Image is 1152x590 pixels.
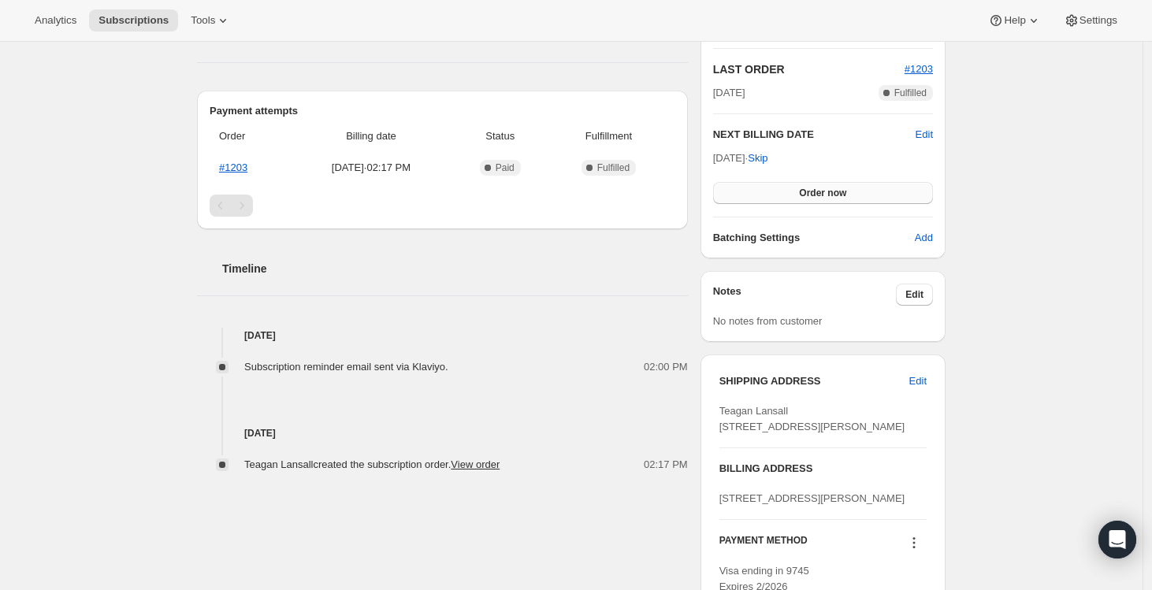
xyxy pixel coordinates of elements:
span: 02:00 PM [644,359,688,375]
span: [DATE] · [713,152,768,164]
h4: [DATE] [197,425,688,441]
button: Order now [713,182,933,204]
span: Analytics [35,14,76,27]
span: Tools [191,14,215,27]
div: Open Intercom Messenger [1098,521,1136,558]
h4: [DATE] [197,328,688,343]
h2: NEXT BILLING DATE [713,127,916,143]
span: 02:17 PM [644,457,688,473]
span: Fulfillment [552,128,665,144]
h2: Timeline [222,261,688,276]
button: Edit [900,369,936,394]
span: Status [458,128,542,144]
span: Settings [1080,14,1117,27]
h3: PAYMENT METHOD [719,534,808,555]
span: [DATE] · 02:17 PM [294,160,449,176]
h2: Payment attempts [210,103,675,119]
button: Settings [1054,9,1127,32]
span: [STREET_ADDRESS][PERSON_NAME] [719,492,905,504]
th: Order [210,119,289,154]
button: Edit [896,284,933,306]
span: Paid [496,161,515,174]
span: Billing date [294,128,449,144]
h3: Notes [713,284,897,306]
span: Teagan Lansall created the subscription order. [244,458,500,470]
button: Edit [916,127,933,143]
span: Fulfilled [894,87,927,99]
span: No notes from customer [713,315,823,327]
button: Subscriptions [89,9,178,32]
a: #1203 [905,63,933,75]
span: Add [915,230,933,246]
span: Order now [799,187,846,199]
button: #1203 [905,61,933,77]
span: Help [1004,14,1025,27]
a: View order [451,458,500,470]
span: Subscriptions [98,14,169,27]
h2: LAST ORDER [713,61,905,77]
nav: Pagination [210,195,675,217]
button: Tools [181,9,240,32]
span: Skip [748,150,767,166]
h6: Batching Settings [713,230,915,246]
span: [DATE] [713,85,745,101]
h3: BILLING ADDRESS [719,461,927,477]
span: Subscription reminder email sent via Klaviyo. [244,361,448,373]
button: Skip [738,146,777,171]
span: Fulfilled [597,161,630,174]
button: Analytics [25,9,86,32]
span: Teagan Lansall [STREET_ADDRESS][PERSON_NAME] [719,405,905,432]
button: Help [979,9,1050,32]
h3: SHIPPING ADDRESS [719,373,909,389]
a: #1203 [219,161,247,173]
span: Edit [909,373,927,389]
span: Edit [905,288,923,301]
button: Add [905,225,942,250]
